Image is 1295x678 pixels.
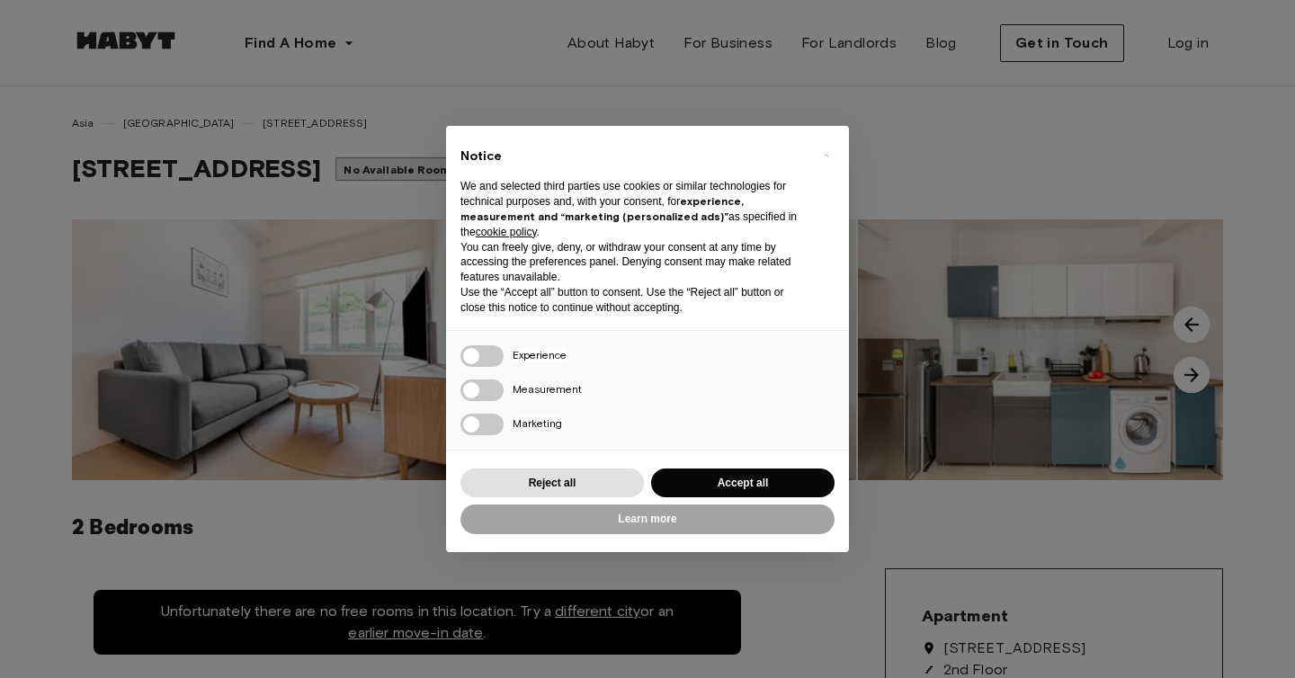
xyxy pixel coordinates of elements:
[460,179,806,239] p: We and selected third parties use cookies or similar technologies for technical purposes and, wit...
[476,226,537,238] a: cookie policy
[460,147,806,165] h2: Notice
[513,348,567,361] span: Experience
[513,416,562,430] span: Marketing
[460,504,835,534] button: Learn more
[460,240,806,285] p: You can freely give, deny, or withdraw your consent at any time by accessing the preferences pane...
[823,144,829,165] span: ×
[460,194,744,223] strong: experience, measurement and “marketing (personalized ads)”
[651,468,835,498] button: Accept all
[460,468,644,498] button: Reject all
[513,382,582,396] span: Measurement
[811,140,840,169] button: Close this notice
[460,285,806,316] p: Use the “Accept all” button to consent. Use the “Reject all” button or close this notice to conti...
